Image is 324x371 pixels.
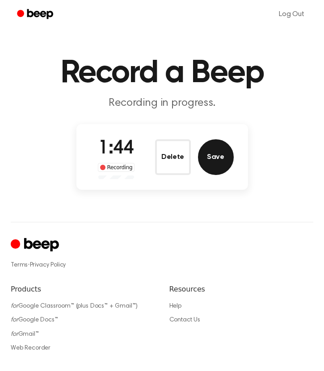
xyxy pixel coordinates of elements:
a: Terms [11,262,28,268]
a: forGoogle Docs™ [11,317,58,323]
div: · [11,261,313,270]
i: for [11,317,18,323]
a: Log Out [270,4,313,25]
a: Web Recorder [11,345,50,351]
a: Privacy Policy [30,262,66,268]
button: Delete Audio Record [155,139,191,175]
div: Recording [98,163,135,172]
i: for [11,303,18,309]
a: Cruip [11,237,61,254]
a: forGoogle Classroom™ (plus Docs™ + Gmail™) [11,303,138,309]
span: 1:44 [98,139,134,158]
a: forGmail™ [11,331,39,338]
h6: Resources [169,284,314,295]
button: Save Audio Record [198,139,234,175]
h1: Record a Beep [11,57,313,89]
i: for [11,331,18,338]
p: Recording in progress. [11,96,313,110]
h6: Products [11,284,155,295]
a: Beep [11,6,61,23]
a: Contact Us [169,317,200,323]
a: Help [169,303,181,309]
